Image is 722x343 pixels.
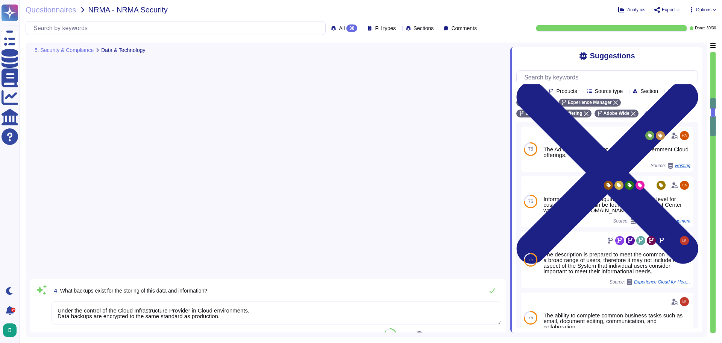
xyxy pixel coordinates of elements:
[680,181,689,190] img: user
[695,26,705,30] span: Done:
[346,24,357,32] div: 30
[707,26,716,30] span: 30 / 30
[30,21,325,35] input: Search by keywords
[528,258,533,262] span: 75
[88,6,168,14] span: NRMA - NRMA Security
[528,147,533,151] span: 76
[680,131,689,140] img: user
[543,313,690,329] div: The ability to complete common business tasks such as email, document editing, communication, and...
[339,26,345,31] span: All
[60,288,207,294] span: What backups exist for the storing of this data and information?
[101,47,145,53] span: Data & Technology
[696,8,711,12] span: Options
[520,71,698,84] input: Search by keywords
[399,331,441,337] span: Source:
[680,297,689,306] img: user
[26,6,76,14] span: Questionnaires
[51,288,57,293] span: 4
[11,308,15,312] div: 9+
[680,236,689,245] img: user
[51,301,501,325] textarea: Under the control of the Cloud Infrastructure Provider in Cloud environments. Data backups are en...
[424,332,441,337] span: Backups
[662,8,675,12] span: Export
[528,199,533,204] span: 75
[414,26,434,31] span: Sections
[618,7,645,13] button: Analytics
[2,322,22,338] button: user
[627,8,645,12] span: Analytics
[444,332,489,337] span: Last Reviewed [DATE]
[492,332,501,337] span: 240
[388,332,392,336] span: 84
[3,323,17,337] img: user
[35,47,94,53] span: 5. Security & Compliance
[528,316,533,320] span: 75
[451,26,477,31] span: Comments
[375,26,396,31] span: Fill types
